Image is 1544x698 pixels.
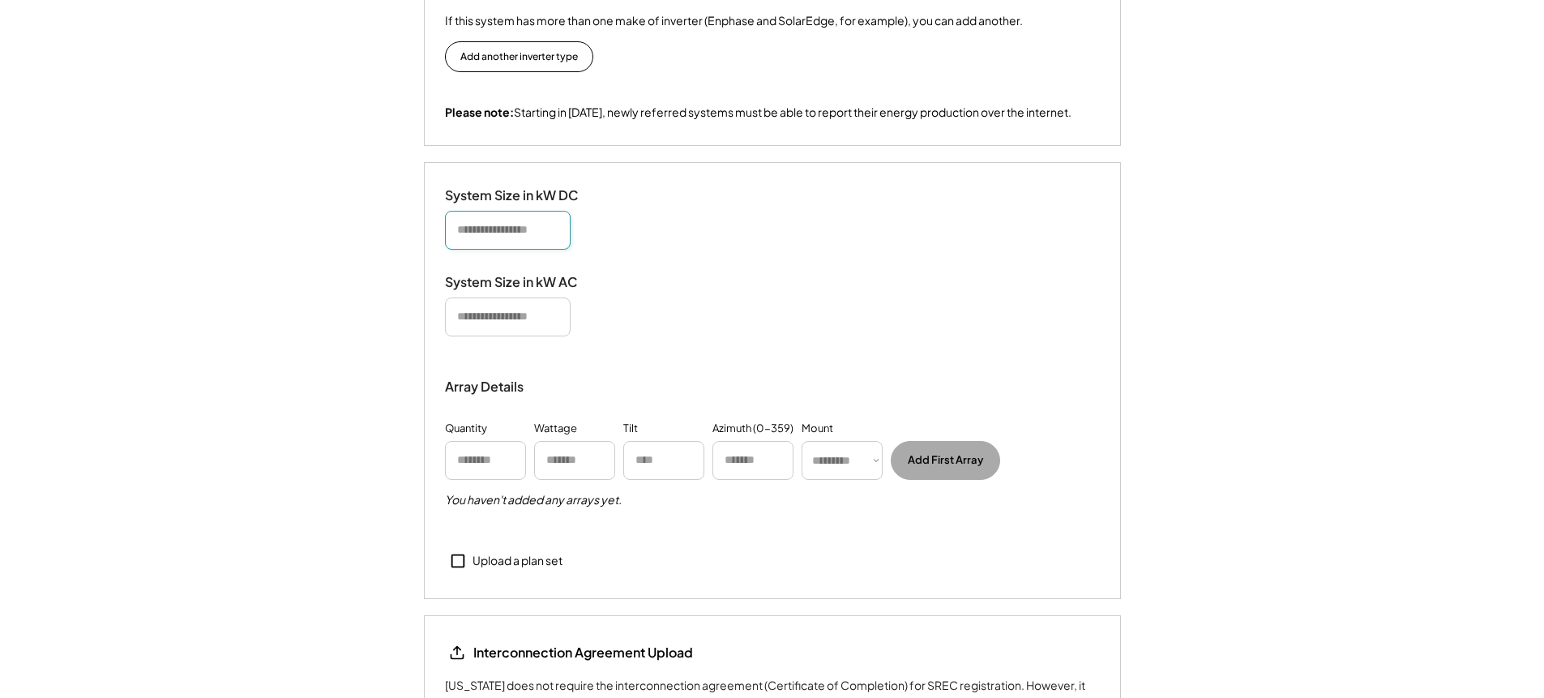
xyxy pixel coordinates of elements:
[445,187,607,204] div: System Size in kW DC
[445,492,622,508] h5: You haven't added any arrays yet.
[473,553,562,569] div: Upload a plan set
[712,421,793,437] div: Azimuth (0-359)
[445,105,1071,121] div: Starting in [DATE], newly referred systems must be able to report their energy production over th...
[473,644,693,662] div: Interconnection Agreement Upload
[891,441,1000,480] button: Add First Array
[445,12,1023,29] div: If this system has more than one make of inverter (Enphase and SolarEdge, for example), you can a...
[445,105,514,119] strong: Please note:
[534,421,577,437] div: Wattage
[623,421,638,437] div: Tilt
[445,274,607,291] div: System Size in kW AC
[445,377,526,396] div: Array Details
[445,41,593,72] button: Add another inverter type
[445,421,487,437] div: Quantity
[802,421,833,437] div: Mount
